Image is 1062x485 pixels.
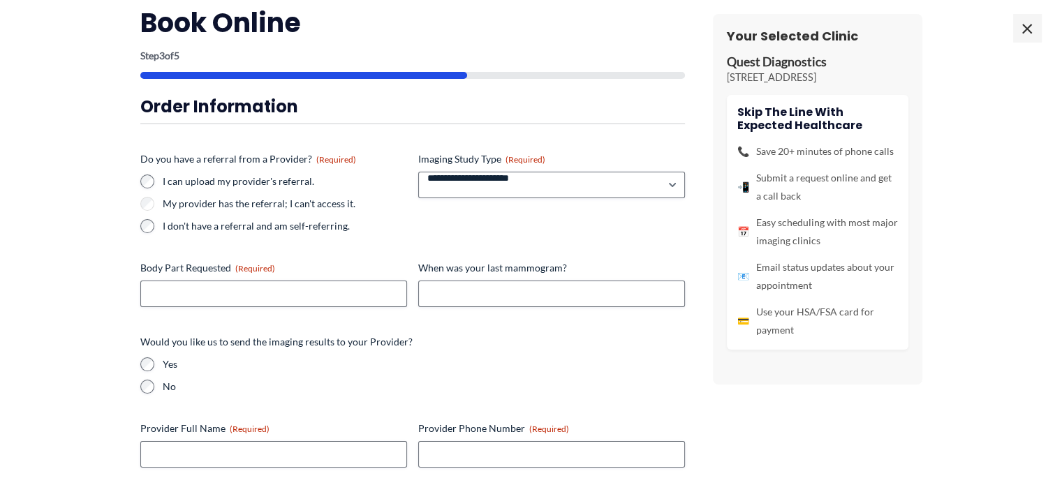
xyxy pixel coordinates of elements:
[140,152,356,166] legend: Do you have a referral from a Provider?
[163,174,407,188] label: I can upload my provider's referral.
[140,421,407,435] label: Provider Full Name
[418,261,685,275] label: When was your last mammogram?
[506,154,545,165] span: (Required)
[174,50,179,61] span: 5
[163,197,407,211] label: My provider has the referral; I can't access it.
[163,219,407,233] label: I don't have a referral and am self-referring.
[140,51,685,61] p: Step of
[163,357,685,371] label: Yes
[140,261,407,275] label: Body Part Requested
[737,223,749,241] span: 📅
[737,142,749,161] span: 📞
[140,6,685,40] h2: Book Online
[418,421,685,435] label: Provider Phone Number
[737,169,898,205] li: Submit a request online and get a call back
[418,152,685,166] label: Imaging Study Type
[727,70,908,84] p: [STREET_ADDRESS]
[1013,14,1041,42] span: ×
[727,28,908,44] h3: Your Selected Clinic
[140,96,685,117] h3: Order Information
[529,424,569,434] span: (Required)
[230,424,270,434] span: (Required)
[737,105,898,132] h4: Skip the line with Expected Healthcare
[235,263,275,274] span: (Required)
[140,335,413,349] legend: Would you like us to send the imaging results to your Provider?
[159,50,165,61] span: 3
[737,258,898,294] li: Email status updates about your appointment
[737,312,749,330] span: 💳
[727,54,908,70] p: Quest Diagnostics
[737,178,749,196] span: 📲
[737,214,898,250] li: Easy scheduling with most major imaging clinics
[737,303,898,339] li: Use your HSA/FSA card for payment
[737,267,749,285] span: 📧
[316,154,356,165] span: (Required)
[163,380,685,394] label: No
[737,142,898,161] li: Save 20+ minutes of phone calls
